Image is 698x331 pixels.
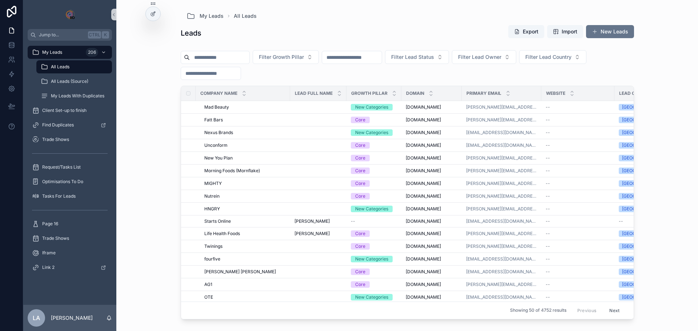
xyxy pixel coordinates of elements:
[546,231,610,237] a: --
[406,206,441,212] span: [DOMAIN_NAME]
[622,206,667,212] div: [GEOGRAPHIC_DATA]
[546,90,565,96] span: Website
[204,117,223,123] span: Fatt Bars
[466,231,537,237] a: [PERSON_NAME][EMAIL_ADDRESS][PERSON_NAME][DOMAIN_NAME]
[562,28,577,35] span: Import
[351,294,397,300] a: New Categories
[406,269,457,275] a: [DOMAIN_NAME]
[546,294,610,300] a: --
[622,180,667,187] div: [GEOGRAPHIC_DATA]
[406,294,457,300] a: [DOMAIN_NAME]
[204,168,260,174] span: Morning Foods (Mornflake)
[546,104,610,110] a: --
[466,256,537,262] a: [EMAIL_ADDRESS][DOMAIN_NAME]
[546,168,610,174] a: --
[622,269,667,275] div: [GEOGRAPHIC_DATA]
[546,231,550,237] span: --
[619,90,654,96] span: Lead Country
[546,142,550,148] span: --
[546,218,550,224] span: --
[466,218,537,224] a: [EMAIL_ADDRESS][DOMAIN_NAME]
[204,193,220,199] span: Nutrein
[64,9,76,20] img: App logo
[466,282,537,287] a: [PERSON_NAME][EMAIL_ADDRESS][PERSON_NAME][DOMAIN_NAME]
[406,206,457,212] a: [DOMAIN_NAME]
[406,269,441,275] span: [DOMAIN_NAME]
[466,269,537,275] a: [EMAIL_ADDRESS][DOMAIN_NAME]
[466,206,537,212] a: [PERSON_NAME][EMAIL_ADDRESS][DOMAIN_NAME]
[204,104,229,110] span: Mad Beauty
[525,53,571,61] span: Filter Lead Country
[619,193,670,199] a: [GEOGRAPHIC_DATA]
[204,231,286,237] a: Life Health Foods
[181,28,201,38] h1: Leads
[355,193,365,199] div: Core
[406,90,424,96] span: Domain
[466,193,537,199] a: [PERSON_NAME][EMAIL_ADDRESS][DOMAIN_NAME]
[406,256,457,262] a: [DOMAIN_NAME]
[406,181,457,186] a: [DOMAIN_NAME]
[406,155,457,161] a: [DOMAIN_NAME]
[466,155,537,161] a: [PERSON_NAME][EMAIL_ADDRESS][DOMAIN_NAME]
[204,206,286,212] a: HNGRY
[546,117,550,123] span: --
[204,243,222,249] span: Twinings
[406,130,441,136] span: [DOMAIN_NAME]
[622,104,667,110] div: [GEOGRAPHIC_DATA]
[355,269,365,275] div: Core
[355,117,365,123] div: Core
[619,104,670,110] a: [GEOGRAPHIC_DATA]
[294,231,342,237] a: [PERSON_NAME]
[466,294,537,300] a: [EMAIL_ADDRESS][DOMAIN_NAME]
[622,117,667,123] div: [GEOGRAPHIC_DATA]
[204,231,240,237] span: Life Health Foods
[466,142,537,148] a: [EMAIL_ADDRESS][DOMAIN_NAME]
[546,206,550,212] span: --
[466,168,537,174] a: [PERSON_NAME][EMAIL_ADDRESS][PERSON_NAME][DOMAIN_NAME]
[546,193,550,199] span: --
[406,155,441,161] span: [DOMAIN_NAME]
[186,12,224,20] a: My Leads
[466,90,501,96] span: Primary Email
[406,218,457,224] a: [DOMAIN_NAME]
[28,46,112,59] a: My Leads206
[28,246,112,259] a: Iframe
[204,269,286,275] a: [PERSON_NAME] [PERSON_NAME]
[28,29,112,41] button: Jump to...CtrlK
[42,49,62,55] span: My Leads
[619,218,670,224] a: --
[510,308,566,314] span: Showing 50 of 4752 results
[51,314,93,322] p: [PERSON_NAME]
[619,167,670,174] a: [GEOGRAPHIC_DATA]
[406,231,441,237] span: [DOMAIN_NAME]
[406,142,457,148] a: [DOMAIN_NAME]
[546,269,550,275] span: --
[622,193,667,199] div: [GEOGRAPHIC_DATA]
[200,12,224,20] span: My Leads
[546,181,550,186] span: --
[391,53,434,61] span: Filter Lead Status
[619,281,670,288] a: [GEOGRAPHIC_DATA]
[622,129,667,136] div: [GEOGRAPHIC_DATA]
[546,243,610,249] a: --
[466,181,537,186] a: [PERSON_NAME][EMAIL_ADDRESS][PERSON_NAME][DOMAIN_NAME]
[458,53,501,61] span: Filter Lead Owner
[28,175,112,188] a: Optimisations To Do
[619,218,623,224] span: --
[406,218,441,224] span: [DOMAIN_NAME]
[406,104,441,110] span: [DOMAIN_NAME]
[406,117,457,123] a: [DOMAIN_NAME]
[51,78,88,84] span: All Leads (Source)
[406,231,457,237] a: [DOMAIN_NAME]
[204,282,212,287] span: AG1
[406,282,457,287] a: [DOMAIN_NAME]
[42,235,69,241] span: Trade Shows
[42,122,74,128] span: Find Duplicates
[546,117,610,123] a: --
[619,117,670,123] a: [GEOGRAPHIC_DATA]
[546,155,610,161] a: --
[28,161,112,174] a: Request/Tasks List
[519,50,586,64] button: Select Button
